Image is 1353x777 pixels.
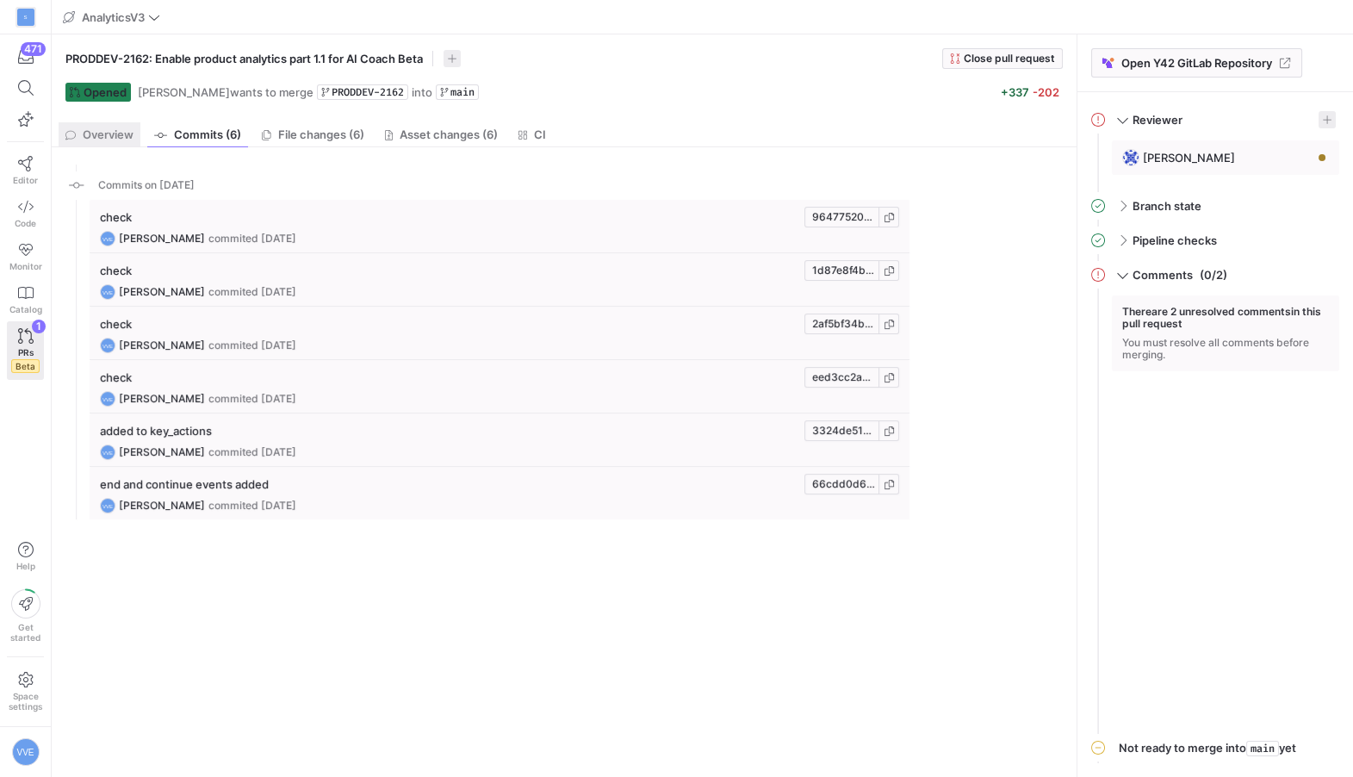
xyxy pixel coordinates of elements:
a: main [436,84,479,100]
button: Close pull request [942,48,1063,69]
span: Beta [11,359,40,373]
h4: added to key_actions [100,424,212,438]
span: Branch state [1133,199,1201,213]
h4: check [100,317,132,331]
div: 1 [32,320,46,333]
div: S [17,9,34,26]
span: commited [DATE] [208,233,296,245]
span: [PERSON_NAME] [119,446,205,458]
span: File changes (6) [278,129,364,140]
span: CI [534,129,546,140]
span: Commits on [DATE] [98,179,195,191]
span: main [1246,741,1279,756]
div: Not ready to merge into yet [1119,741,1296,756]
span: main [450,86,475,98]
div: You must resolve all comments before merging. [1122,337,1329,361]
span: commited [DATE] [208,446,296,458]
span: [PERSON_NAME] [119,393,205,405]
span: Opened [84,85,127,99]
span: commited [DATE] [208,339,296,351]
span: 964775200b723702416a180f42c7f635511feed1 [812,208,876,227]
span: Commits (6) [174,129,241,140]
div: VVE [100,444,115,460]
button: AnalyticsV3 [59,6,164,28]
button: Help [7,534,44,579]
a: Code [7,192,44,235]
span: commited [DATE] [208,500,296,512]
mat-expansion-panel-header: Reviewer [1091,106,1339,134]
span: [PERSON_NAME] [119,339,205,351]
span: wants to merge [138,85,313,99]
span: Reviewer [1133,113,1182,127]
span: 66cdd0d6882c9125344d742b432b546be85ab44e [812,475,876,494]
span: commited [DATE] [208,286,296,298]
span: 3324de51e5e27be731a55889903001a9d52923c1 [812,421,876,440]
span: Help [15,561,36,571]
div: Reviewer [1091,140,1339,192]
div: VVE [100,391,115,407]
mat-expansion-panel-header: Comments(0/2) [1091,261,1339,289]
span: Open Y42 GitLab Repository [1121,56,1272,70]
span: [PERSON_NAME] [119,286,205,298]
h4: check [100,210,132,224]
a: Catalog [7,278,44,321]
span: [PERSON_NAME] [1143,151,1235,165]
span: AnalyticsV3 [82,10,145,24]
div: VVE [100,338,115,353]
h4: check [100,264,132,277]
span: (0/2) [1200,268,1227,282]
button: Getstarted [7,582,44,650]
span: eed3cc2a2e58bd6d27b937c57dbf2f9ba0b323f1 [812,368,876,387]
a: S [7,3,44,32]
span: [PERSON_NAME] [138,85,230,99]
mat-expansion-panel-header: Not ready to merge intomainyet [1091,734,1339,763]
span: Editor [13,175,38,185]
span: Pipeline checks [1133,233,1217,247]
span: 1d87e8f4b353bd8007ed805f6d997cd46eb635e5 [812,261,876,280]
mat-expansion-panel-header: Branch state [1091,192,1339,220]
span: Asset changes (6) [400,129,498,140]
span: Overview [83,129,133,140]
div: Comments(0/2) [1091,295,1339,388]
span: [PERSON_NAME] [119,500,205,512]
div: VVE [100,498,115,513]
a: Monitor [7,235,44,278]
span: Code [15,218,36,228]
a: PRODDEV-2162 [317,84,408,100]
span: 2af5bf34bd8fe40a9e0d46f547bf201c60fed7e5 [812,314,876,333]
span: PRODDEV-2162 [332,86,404,98]
span: [PERSON_NAME] [119,233,205,245]
span: Space settings [9,691,42,712]
span: are 2 unresolved comments [1151,305,1291,318]
div: There in this pull request [1122,306,1329,330]
span: Get started [10,622,40,643]
h4: end and continue events added [100,477,269,491]
span: PRODDEV-2162: Enable product analytics part 1.1 for AI Coach Beta [65,52,423,65]
a: Editor [7,149,44,192]
span: Catalog [9,304,42,314]
span: PRs [18,347,34,357]
div: VVE [100,284,115,300]
div: VVE [100,231,115,246]
span: commited [DATE] [208,393,296,405]
span: Monitor [9,261,42,271]
img: https://secure.gravatar.com/avatar/f6671cd2a05f07763c26b7c51498fb60cfaf2294cb7f5454d24a2f40f3e5ce... [1122,149,1139,166]
span: into [412,85,432,99]
a: PRsBeta1 [7,321,44,380]
span: -202 [1033,85,1059,99]
div: 471 [21,42,46,56]
mat-expansion-panel-header: Pipeline checks [1091,227,1339,254]
a: Open Y42 GitLab Repository [1091,48,1302,78]
button: 471 [7,41,44,72]
div: VVE [12,738,40,766]
a: Spacesettings [7,664,44,719]
h4: check [100,370,132,384]
button: VVE [7,734,44,770]
span: +337 [1001,85,1029,99]
span: Comments [1133,268,1193,282]
span: Close pull request [964,53,1055,65]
